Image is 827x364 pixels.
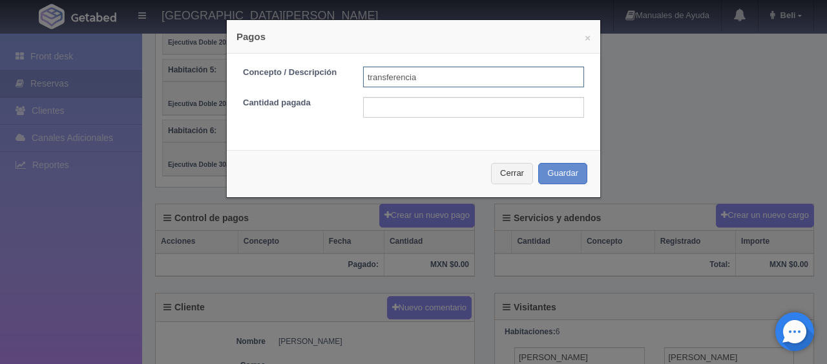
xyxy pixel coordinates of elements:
button: × [585,33,591,43]
button: Guardar [538,163,587,184]
label: Concepto / Descripción [233,67,353,79]
h4: Pagos [236,30,591,43]
button: Cerrar [491,163,533,184]
label: Cantidad pagada [233,97,353,109]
